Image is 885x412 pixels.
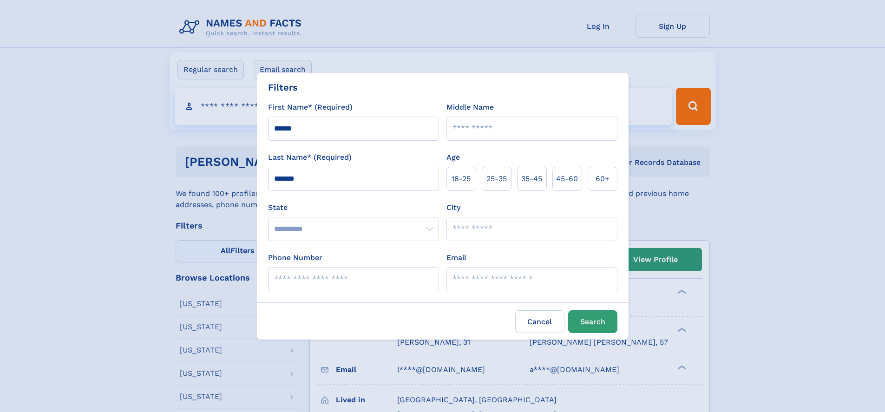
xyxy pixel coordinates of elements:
[515,310,564,333] label: Cancel
[446,102,494,113] label: Middle Name
[268,152,352,163] label: Last Name* (Required)
[446,202,460,213] label: City
[556,173,578,184] span: 45‑60
[268,80,298,94] div: Filters
[568,310,617,333] button: Search
[596,173,610,184] span: 60+
[452,173,471,184] span: 18‑25
[446,152,460,163] label: Age
[446,252,466,263] label: Email
[268,102,353,113] label: First Name* (Required)
[268,202,439,213] label: State
[486,173,507,184] span: 25‑35
[268,252,322,263] label: Phone Number
[521,173,542,184] span: 35‑45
